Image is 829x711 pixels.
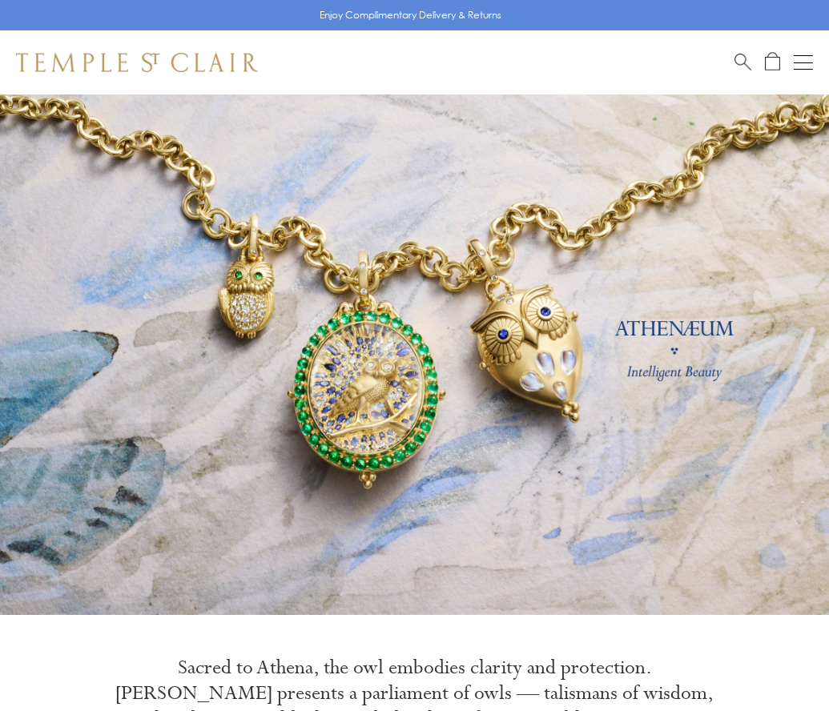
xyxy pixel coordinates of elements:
a: Search [734,52,751,72]
button: Open navigation [794,53,813,72]
a: Open Shopping Bag [765,52,780,72]
p: Enjoy Complimentary Delivery & Returns [320,7,501,23]
img: Temple St. Clair [16,53,258,72]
